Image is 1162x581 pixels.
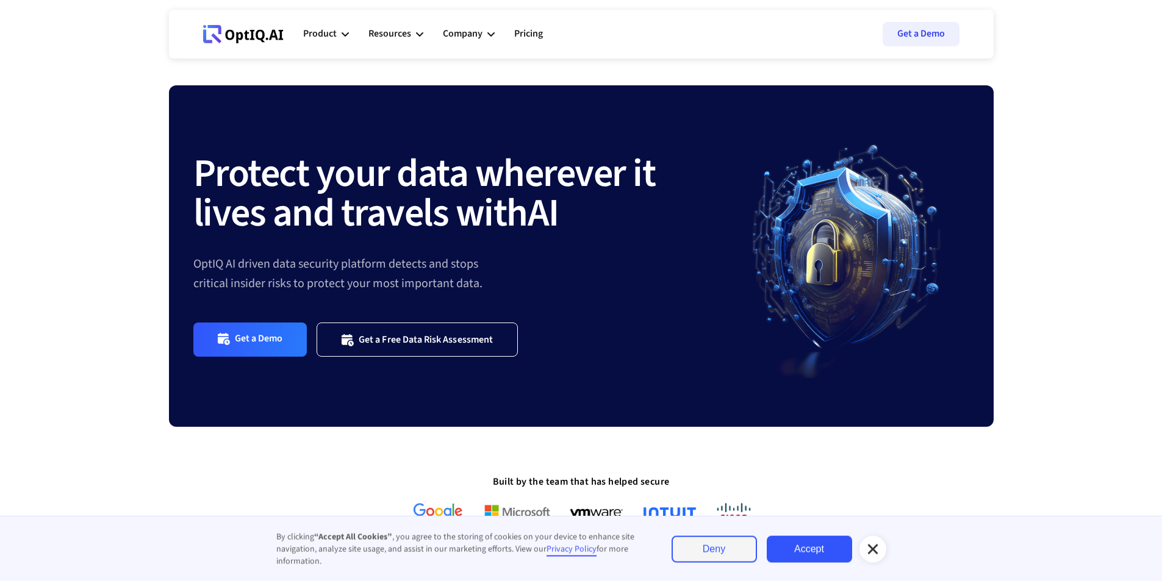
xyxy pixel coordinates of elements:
[883,22,959,46] a: Get a Demo
[514,16,543,52] a: Pricing
[368,16,423,52] div: Resources
[493,475,670,488] strong: Built by the team that has helped secure
[303,16,349,52] div: Product
[235,332,283,346] div: Get a Demo
[317,323,518,356] a: Get a Free Data Risk Assessment
[193,323,307,356] a: Get a Demo
[672,536,757,563] a: Deny
[547,543,597,557] a: Privacy Policy
[193,146,656,241] strong: Protect your data wherever it lives and travels with
[359,333,493,346] div: Get a Free Data Risk Assessment
[368,26,411,42] div: Resources
[314,531,392,543] strong: “Accept All Cookies”
[528,185,559,241] strong: AI
[443,26,482,42] div: Company
[443,16,495,52] div: Company
[203,16,284,52] a: Webflow Homepage
[303,26,337,42] div: Product
[276,531,647,568] div: By clicking , you agree to the storing of cookies on your device to enhance site navigation, anal...
[193,254,725,293] div: OptIQ AI driven data security platform detects and stops critical insider risks to protect your m...
[767,536,852,563] a: Accept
